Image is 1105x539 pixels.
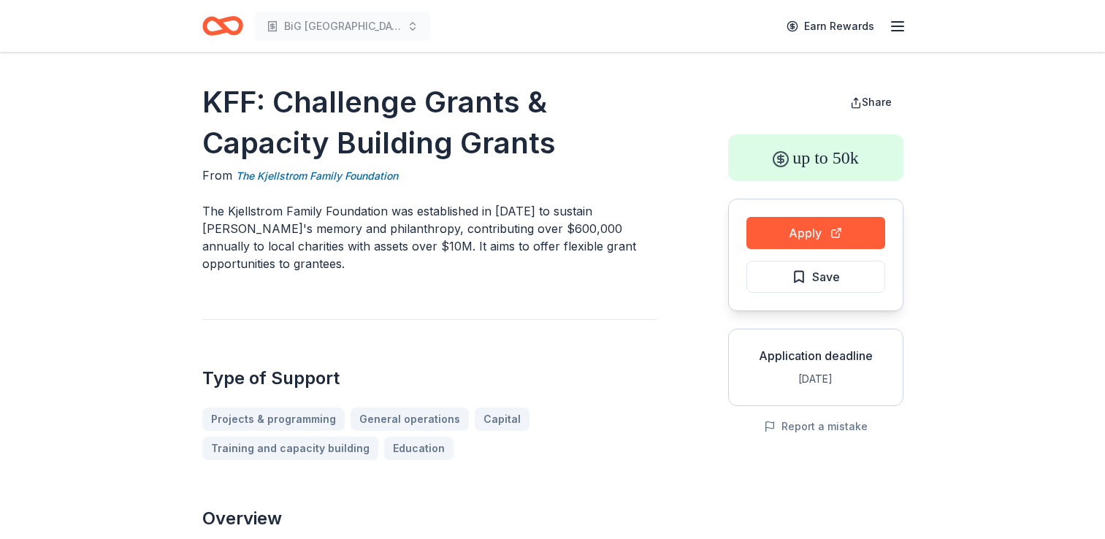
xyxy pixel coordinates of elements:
button: Save [746,261,885,293]
h1: KFF: Challenge Grants & Capacity Building Grants [202,82,658,164]
button: Report a mistake [764,418,868,435]
a: Projects & programming [202,408,345,431]
span: Save [812,267,840,286]
div: From [202,167,658,185]
a: General operations [351,408,469,431]
div: Application deadline [741,347,891,364]
a: Home [202,9,243,43]
p: The Kjellstrom Family Foundation was established in [DATE] to sustain [PERSON_NAME]'s memory and ... [202,202,658,272]
button: BiG [GEOGRAPHIC_DATA] [255,12,430,41]
a: Education [384,437,454,460]
button: Share [838,88,903,117]
button: Apply [746,217,885,249]
a: Capital [475,408,529,431]
span: BiG [GEOGRAPHIC_DATA] [284,18,401,35]
a: The Kjellstrom Family Foundation [236,167,398,185]
div: up to 50k [728,134,903,181]
a: Training and capacity building [202,437,378,460]
div: [DATE] [741,370,891,388]
span: Share [862,96,892,108]
h2: Type of Support [202,367,658,390]
a: Earn Rewards [778,13,883,39]
h2: Overview [202,507,658,530]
